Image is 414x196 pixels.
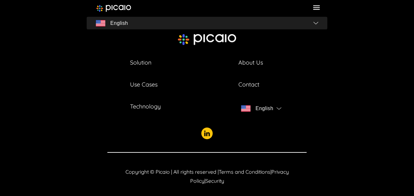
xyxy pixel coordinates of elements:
[178,34,236,45] img: picaio-logo
[238,102,284,115] button: flagEnglishflag
[110,19,128,28] span: English
[87,17,327,30] button: flagEnglishflag
[96,5,131,12] img: image
[204,178,205,184] span: |
[277,107,281,110] img: flag
[313,22,318,24] img: flag
[238,58,263,67] a: About Us
[241,105,251,112] img: flag
[238,80,259,89] a: Contact
[201,128,213,139] img: picaio-socal-logo
[96,20,105,26] img: flag
[205,178,224,184] a: Security
[130,58,151,67] a: Solution
[130,102,161,111] a: Technology
[256,104,273,113] span: English
[125,169,219,175] span: Copyright © Picaio | All rights reserved |
[270,169,271,175] span: |
[130,80,158,89] a: Use Cases
[219,169,270,175] a: Terms and Conditions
